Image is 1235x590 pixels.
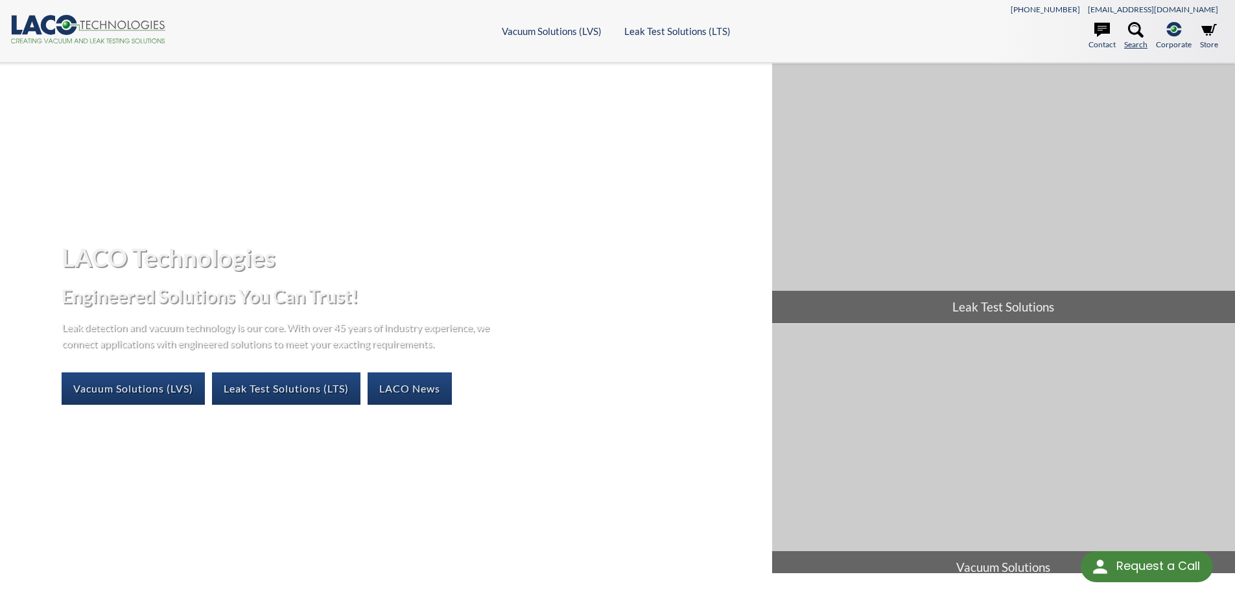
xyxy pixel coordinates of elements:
span: Vacuum Solutions [772,551,1235,584]
a: Vacuum Solutions (LVS) [62,372,205,405]
a: LACO News [368,372,452,405]
h2: Engineered Solutions You Can Trust! [62,284,761,308]
a: Store [1200,22,1218,51]
a: Leak Test Solutions [772,63,1235,323]
a: Search [1124,22,1147,51]
span: Corporate [1156,38,1192,51]
div: Request a Call [1081,551,1213,582]
a: Contact [1088,22,1116,51]
a: [PHONE_NUMBER] [1011,5,1080,14]
a: Leak Test Solutions (LTS) [212,372,360,405]
a: Leak Test Solutions (LTS) [624,25,731,37]
div: Request a Call [1116,551,1200,581]
a: [EMAIL_ADDRESS][DOMAIN_NAME] [1088,5,1218,14]
img: round button [1090,556,1111,577]
span: Leak Test Solutions [772,291,1235,323]
h1: LACO Technologies [62,242,761,273]
a: Vacuum Solutions [772,324,1235,584]
p: Leak detection and vacuum technology is our core. With over 45 years of industry experience, we c... [62,319,496,352]
a: Vacuum Solutions (LVS) [502,25,602,37]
